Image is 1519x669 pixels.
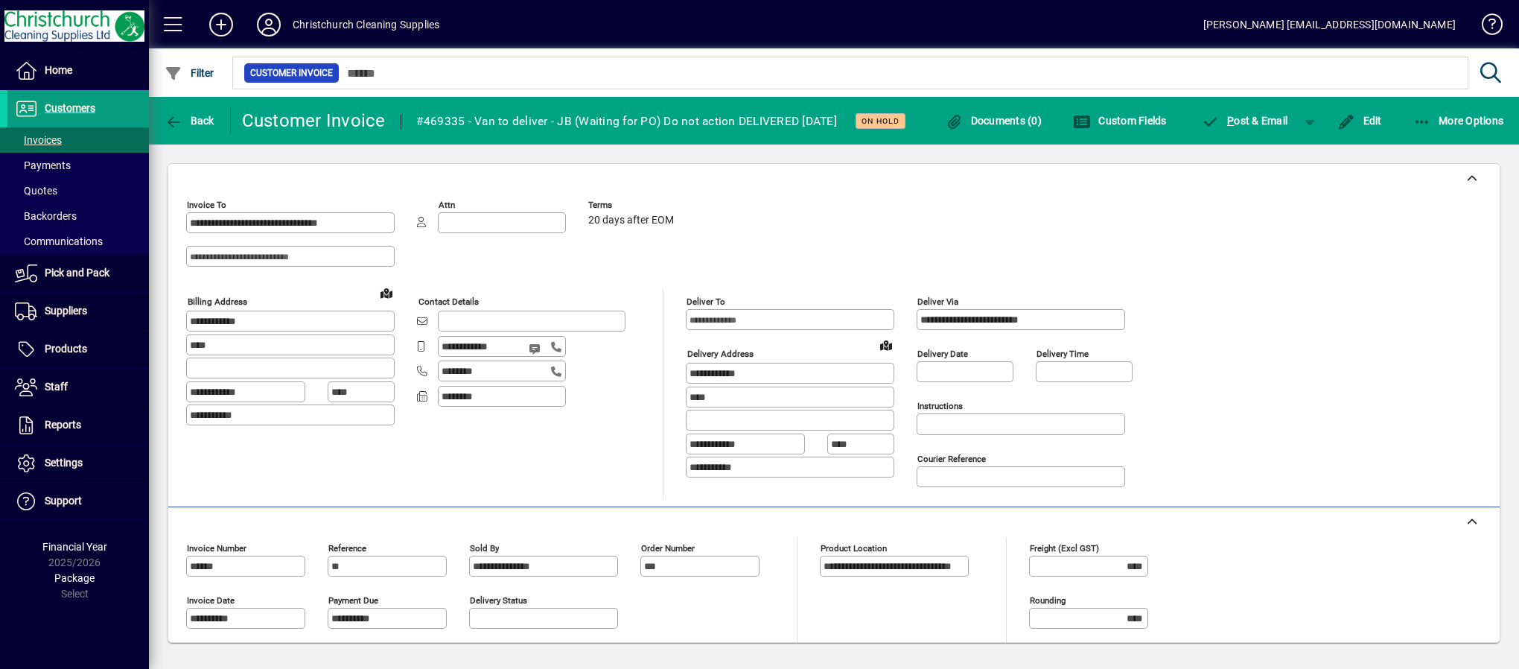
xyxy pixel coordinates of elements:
[242,109,386,133] div: Customer Invoice
[45,267,109,279] span: Pick and Pack
[45,305,87,317] span: Suppliers
[1202,115,1288,127] span: ost & Email
[15,235,103,247] span: Communications
[328,595,378,606] mat-label: Payment due
[45,457,83,469] span: Settings
[416,110,837,133] div: #469335 - Van to deliver - JB (Waiting for PO) Do not action DELIVERED [DATE]
[1194,107,1296,134] button: Post & Email
[161,60,218,86] button: Filter
[45,419,81,431] span: Reports
[7,483,149,520] a: Support
[1471,3,1500,51] a: Knowledge Base
[149,107,231,134] app-page-header-button: Back
[641,543,695,554] mat-label: Order number
[7,369,149,406] a: Staff
[7,153,149,178] a: Payments
[15,185,57,197] span: Quotes
[1036,349,1089,359] mat-label: Delivery time
[45,64,72,76] span: Home
[470,543,499,554] mat-label: Sold by
[945,115,1042,127] span: Documents (0)
[1413,115,1504,127] span: More Options
[1410,107,1508,134] button: More Options
[7,331,149,368] a: Products
[45,102,95,114] span: Customers
[7,445,149,482] a: Settings
[1337,115,1382,127] span: Edit
[1227,115,1234,127] span: P
[293,13,439,37] div: Christchurch Cleaning Supplies
[917,297,958,307] mat-label: Deliver via
[197,11,245,38] button: Add
[7,203,149,229] a: Backorders
[54,572,95,584] span: Package
[687,297,725,307] mat-label: Deliver To
[187,595,235,606] mat-label: Invoice date
[165,115,214,127] span: Back
[7,407,149,444] a: Reports
[7,255,149,292] a: Pick and Pack
[941,107,1045,134] button: Documents (0)
[250,66,333,80] span: Customer Invoice
[15,134,62,146] span: Invoices
[375,281,398,305] a: View on map
[1030,595,1066,606] mat-label: Rounding
[42,541,107,553] span: Financial Year
[7,127,149,153] a: Invoices
[439,200,455,210] mat-label: Attn
[821,543,887,554] mat-label: Product location
[917,401,963,411] mat-label: Instructions
[187,543,246,554] mat-label: Invoice number
[245,11,293,38] button: Profile
[45,495,82,507] span: Support
[7,293,149,330] a: Suppliers
[7,229,149,254] a: Communications
[518,331,554,367] button: Send SMS
[161,107,218,134] button: Back
[588,200,678,210] span: Terms
[1334,107,1386,134] button: Edit
[45,343,87,355] span: Products
[328,543,366,554] mat-label: Reference
[588,215,674,226] span: 20 days after EOM
[1203,13,1456,37] div: [PERSON_NAME] [EMAIL_ADDRESS][DOMAIN_NAME]
[874,333,898,357] a: View on map
[45,381,68,393] span: Staff
[165,67,214,79] span: Filter
[1073,115,1167,127] span: Custom Fields
[15,159,71,171] span: Payments
[15,210,77,222] span: Backorders
[862,116,899,126] span: On hold
[7,52,149,89] a: Home
[470,595,527,606] mat-label: Delivery status
[917,454,986,464] mat-label: Courier Reference
[1069,107,1171,134] button: Custom Fields
[917,349,968,359] mat-label: Delivery date
[187,200,226,210] mat-label: Invoice To
[7,178,149,203] a: Quotes
[1030,543,1099,554] mat-label: Freight (excl GST)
